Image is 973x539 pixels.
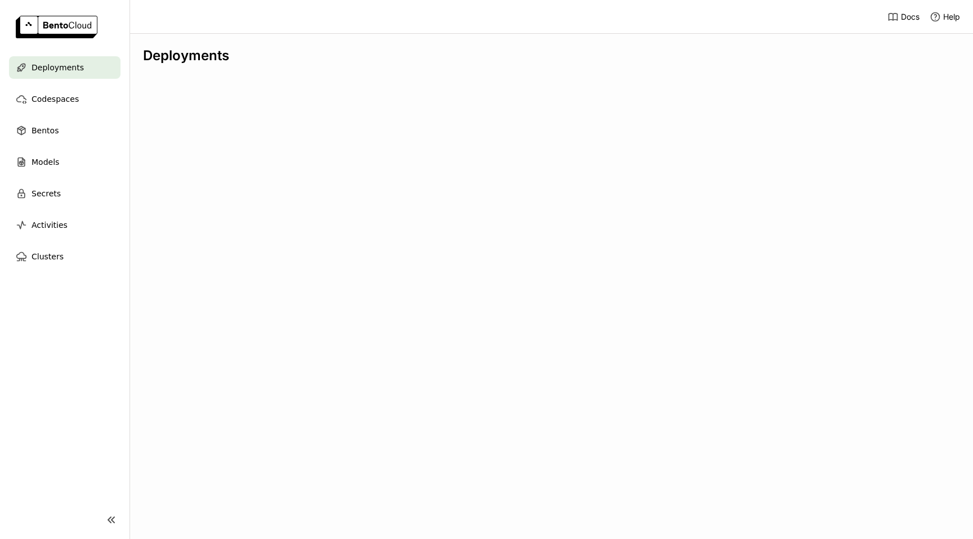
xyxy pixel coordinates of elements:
img: logo [16,16,97,38]
span: Models [32,155,59,169]
div: Deployments [143,47,959,64]
span: Codespaces [32,92,79,106]
span: Activities [32,218,68,232]
a: Clusters [9,245,120,268]
span: Help [943,12,960,22]
a: Activities [9,214,120,236]
a: Docs [887,11,920,23]
div: Help [930,11,960,23]
span: Deployments [32,61,84,74]
a: Models [9,151,120,173]
span: Clusters [32,250,64,263]
span: Secrets [32,187,61,200]
a: Bentos [9,119,120,142]
a: Secrets [9,182,120,205]
span: Bentos [32,124,59,137]
span: Docs [901,12,920,22]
